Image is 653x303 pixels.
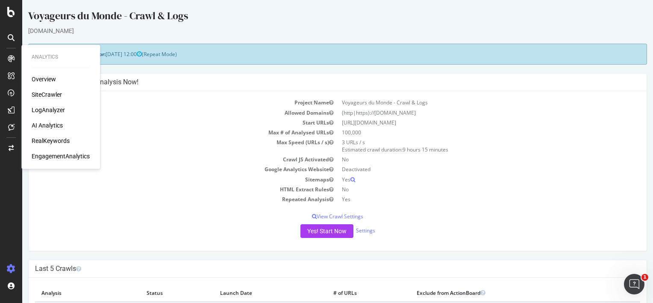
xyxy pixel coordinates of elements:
a: RealKeywords [32,137,70,145]
iframe: Intercom live chat [624,274,644,294]
td: Google Analytics Website [13,164,315,174]
td: Max # of Analysed URLs [13,128,315,137]
td: No [315,154,618,164]
a: Settings [334,227,353,234]
td: Project Name [13,98,315,107]
td: (http|https)://[DOMAIN_NAME] [315,108,618,118]
td: Repeated Analysis [13,194,315,204]
td: 100,000 [315,128,618,137]
th: Exclude from ActionBoard [388,284,576,302]
td: Crawl JS Activated [13,154,315,164]
div: Analytics [32,53,90,61]
h4: Last 5 Crawls [13,264,618,273]
strong: Next Launch Scheduled for: [13,50,83,58]
a: Overview [32,75,56,83]
td: HTML Extract Rules [13,184,315,194]
a: AI Analytics [32,121,63,130]
td: Start URLs [13,118,315,128]
th: Launch Date [191,284,304,302]
td: Voyageurs du Monde - Crawl & Logs [315,98,618,107]
span: 9 hours 15 minutes [380,146,426,153]
span: [DATE] 12:00 [83,50,120,58]
th: Analysis [13,284,118,302]
a: LogAnalyzer [32,106,65,114]
td: Yes [315,194,618,204]
th: # of URLs [305,284,388,302]
div: [DOMAIN_NAME] [6,27,625,35]
div: Voyageurs du Monde - Crawl & Logs [6,9,625,27]
p: View Crawl Settings [13,213,618,220]
td: Deactivated [315,164,618,174]
td: Allowed Domains [13,108,315,118]
td: No [315,184,618,194]
h4: Configure your New Analysis Now! [13,78,618,86]
td: 3 URLs / s Estimated crawl duration: [315,137,618,154]
th: Status [118,284,191,302]
div: (Repeat Mode) [6,44,625,65]
td: [URL][DOMAIN_NAME] [315,118,618,128]
td: Max Speed (URLs / s) [13,137,315,154]
a: EngagementAnalytics [32,152,90,160]
span: 1 [641,274,648,281]
td: Sitemaps [13,175,315,184]
button: Yes! Start Now [278,224,331,238]
td: Yes [315,175,618,184]
a: SiteCrawler [32,90,62,99]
